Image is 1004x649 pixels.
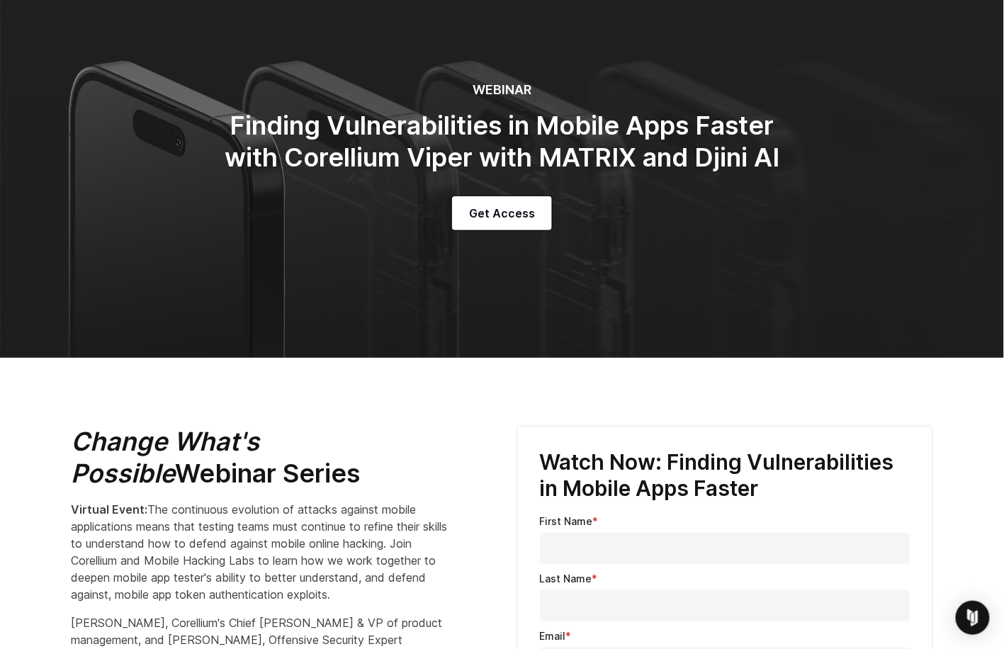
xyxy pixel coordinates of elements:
[540,572,592,585] span: Last Name
[956,601,990,635] div: Open Intercom Messenger
[540,449,910,502] h3: Watch Now: Finding Vulnerabilities in Mobile Apps Faster
[452,196,552,230] a: Get Access
[72,502,448,602] span: The continuous evolution of attacks against mobile applications means that testing teams must con...
[72,426,260,489] em: Change What's Possible
[540,515,593,527] span: First Name
[72,426,454,490] h2: Webinar Series
[219,82,786,98] h6: WEBINAR
[469,205,535,222] span: Get Access
[540,630,566,642] span: Email
[219,110,786,174] h2: Finding Vulnerabilities in Mobile Apps Faster with Corellium Viper with MATRIX and Djini AI
[72,502,148,517] strong: Virtual Event:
